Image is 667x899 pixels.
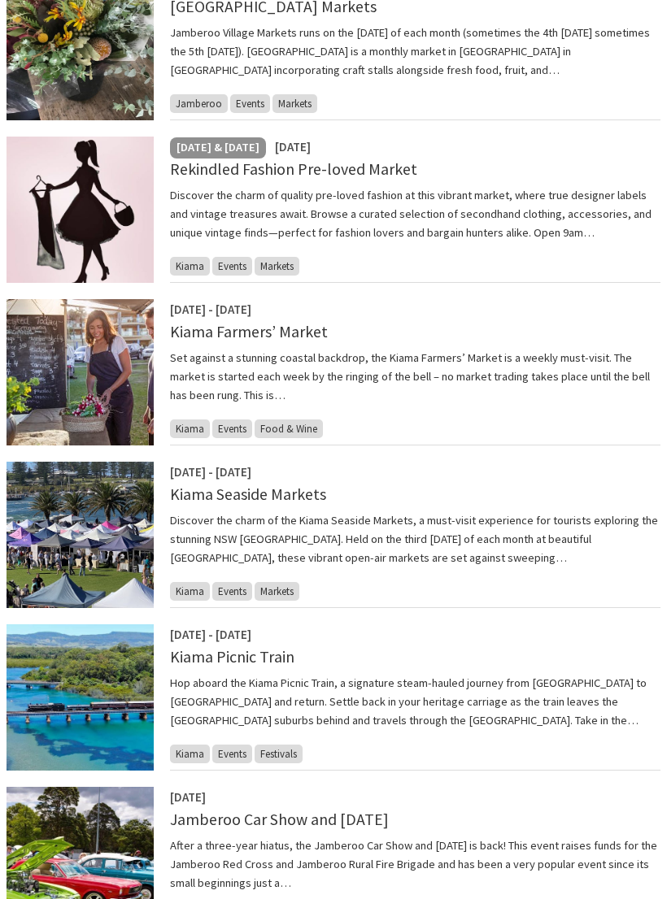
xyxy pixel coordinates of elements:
span: Events [212,745,252,763]
span: Kiama [170,257,210,276]
span: Jamberoo [170,94,228,113]
span: Markets [255,257,299,276]
a: Jamberoo Car Show and [DATE] [170,810,389,829]
p: After a three-year hiatus, the Jamberoo Car Show and [DATE] is back! This event raises funds for ... [170,836,660,892]
span: Kiama [170,419,210,438]
span: Kiama [170,745,210,763]
span: [DATE] [170,789,206,805]
p: Hop aboard the Kiama Picnic Train, a signature steam-hauled journey from [GEOGRAPHIC_DATA] to [GE... [170,674,660,730]
span: Markets [272,94,317,113]
span: [DATE] - [DATE] [170,302,251,317]
span: [DATE] - [DATE] [170,464,251,480]
span: Events [230,94,270,113]
span: Events [212,419,252,438]
span: Food & Wine [255,419,323,438]
a: Rekindled Fashion Pre-loved Market [170,159,417,179]
p: Set against a stunning coastal backdrop, the Kiama Farmers’ Market is a weekly must-visit. The ma... [170,349,660,405]
span: Kiama [170,582,210,601]
span: Events [212,257,252,276]
p: Discover the charm of the Kiama Seaside Markets, a must-visit experience for tourists exploring t... [170,511,660,567]
a: Kiama Seaside Markets [170,484,326,504]
p: Jamberoo Village Markets runs on the [DATE] of each month (sometimes the 4th [DATE] sometimes the... [170,24,660,80]
span: Markets [255,582,299,601]
img: Kiama Seaside Market [7,462,154,608]
span: Festivals [255,745,303,763]
span: [DATE] [275,139,311,154]
img: Kiama-Farmers-Market-Credit-DNSW [7,299,154,445]
img: Kiama Picnic Train [7,624,154,771]
a: Kiama Farmers’ Market [170,322,328,341]
p: Discover the charm of quality pre-loved fashion at this vibrant market, where true designer label... [170,186,660,242]
p: [DATE] & [DATE] [177,138,259,157]
a: Kiama Picnic Train [170,647,294,667]
span: [DATE] - [DATE] [170,627,251,642]
img: fashion [7,137,154,283]
span: Events [212,582,252,601]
